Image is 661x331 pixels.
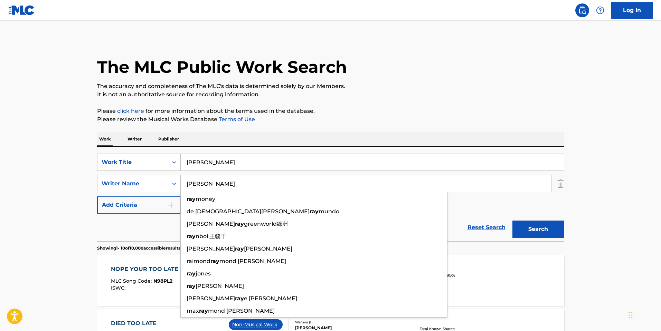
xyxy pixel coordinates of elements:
[196,233,226,240] span: nboi 王毓千
[626,298,661,331] iframe: Chat Widget
[235,221,244,227] strong: ray
[167,201,175,209] img: 9d2ae6d4665cec9f34b9.svg
[97,132,113,146] p: Work
[8,5,35,15] img: MLC Logo
[187,221,235,227] span: [PERSON_NAME]
[575,3,589,17] a: Public Search
[187,196,196,202] strong: ray
[111,285,127,291] span: ISWC :
[464,220,509,235] a: Reset Search
[578,6,586,14] img: search
[235,295,244,302] strong: ray
[210,258,219,264] strong: ray
[187,270,196,277] strong: ray
[196,270,211,277] span: jones
[153,278,172,284] span: N98PL2
[235,245,244,252] strong: ray
[199,308,208,314] strong: ray
[319,208,339,215] span: mundo
[97,115,564,124] p: Please review the Musical Works Database
[196,196,215,202] span: money
[97,255,564,306] a: NOPE YOUR TOO LATE I ALREADY DIEDMLC Song Code:N98PL2ISWC:Writers (1)THONSON [PERSON_NAME]Recordi...
[187,258,210,264] span: raimond
[187,295,235,302] span: [PERSON_NAME]
[97,154,564,241] form: Search Form
[219,258,286,264] span: mond [PERSON_NAME]
[125,132,144,146] p: Writer
[187,308,199,314] span: max
[97,196,181,214] button: Add Criteria
[593,3,607,17] div: Help
[187,283,196,289] strong: ray
[187,245,235,252] span: [PERSON_NAME]
[117,108,144,114] a: click here
[156,132,181,146] p: Publisher
[97,245,213,251] p: Showing 1 - 10 of 10,000 accessible results (Total 1,197,455 )
[97,107,564,115] p: Please for more information about the terms used in the database.
[111,265,231,273] div: NOPE YOUR TOO LATE I ALREADY DIED
[295,325,399,331] div: [PERSON_NAME]
[557,175,564,192] img: Delete Criterion
[217,116,255,123] a: Terms of Use
[611,2,653,19] a: Log In
[295,320,399,325] div: Writers ( 1 )
[244,221,288,227] span: greenworld綠洲
[97,57,347,77] h1: The MLC Public Work Search
[102,158,164,166] div: Work Title
[187,233,196,240] strong: ray
[244,245,292,252] span: [PERSON_NAME]
[596,6,604,14] img: help
[187,208,310,215] span: de [DEMOGRAPHIC_DATA][PERSON_NAME]
[208,308,275,314] span: mond [PERSON_NAME]
[97,90,564,99] p: It is not an authoritative source for recording information.
[196,283,244,289] span: [PERSON_NAME]
[512,221,564,238] button: Search
[310,208,319,215] strong: ray
[232,321,279,328] p: Non-Musical Work
[244,295,297,302] span: e [PERSON_NAME]
[102,179,164,188] div: Writer Name
[111,319,175,328] div: DIED TOO LATE
[97,82,564,90] p: The accuracy and completeness of The MLC's data is determined solely by our Members.
[629,305,633,325] div: Drag
[111,278,153,284] span: MLC Song Code :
